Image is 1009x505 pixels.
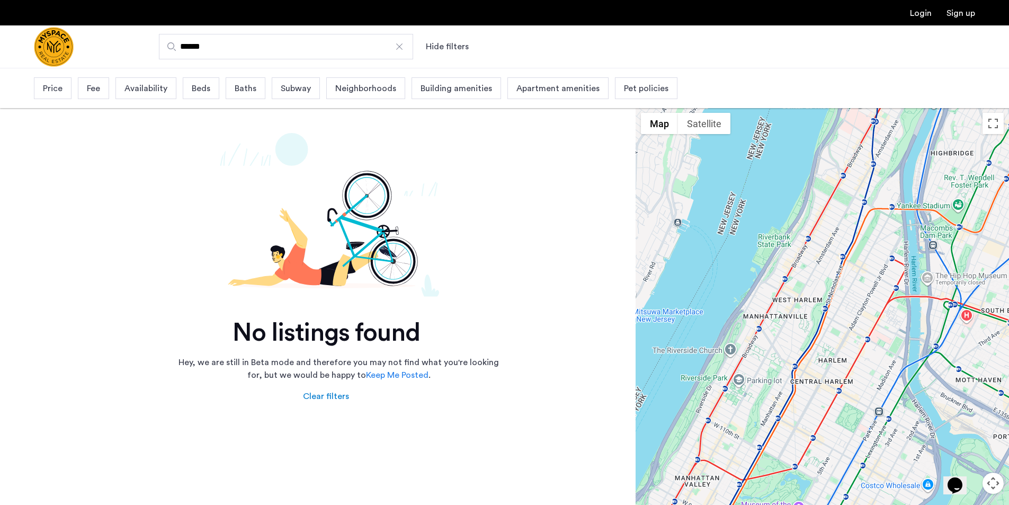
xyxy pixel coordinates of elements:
button: Map camera controls [983,473,1004,494]
span: Subway [281,82,311,95]
span: Pet policies [624,82,668,95]
a: Cazamio Logo [34,27,74,67]
a: Keep Me Posted [366,369,428,382]
span: Price [43,82,62,95]
img: not-found [34,133,618,297]
a: Registration [947,9,975,17]
button: Toggle fullscreen view [983,113,1004,134]
iframe: chat widget [943,463,977,494]
span: Neighborhoods [335,82,396,95]
button: Show satellite imagery [678,113,730,134]
p: Hey, we are still in Beta mode and therefore you may not find what you're looking for, but we wou... [175,356,503,382]
span: Availability [124,82,167,95]
input: Apartment Search [159,34,413,59]
button: Show or hide filters [426,40,469,53]
span: Fee [87,82,100,95]
span: Apartment amenities [516,82,600,95]
h2: No listings found [34,318,618,348]
a: Login [910,9,932,17]
div: Clear filters [303,390,349,403]
span: Baths [235,82,256,95]
img: logo [34,27,74,67]
span: Beds [192,82,210,95]
span: Building amenities [421,82,492,95]
button: Show street map [641,113,678,134]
